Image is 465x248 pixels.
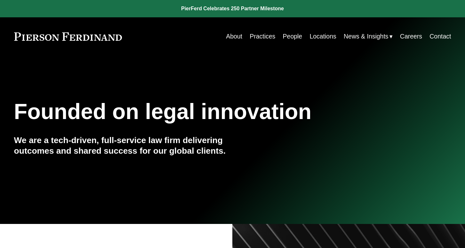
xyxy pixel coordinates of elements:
a: Locations [309,30,336,43]
a: folder dropdown [344,30,393,43]
span: News & Insights [344,31,389,42]
a: Contact [429,30,451,43]
a: People [283,30,302,43]
a: About [226,30,242,43]
a: Careers [400,30,422,43]
a: Practices [250,30,275,43]
h1: Founded on legal innovation [14,99,378,124]
h4: We are a tech-driven, full-service law firm delivering outcomes and shared success for our global... [14,135,233,157]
